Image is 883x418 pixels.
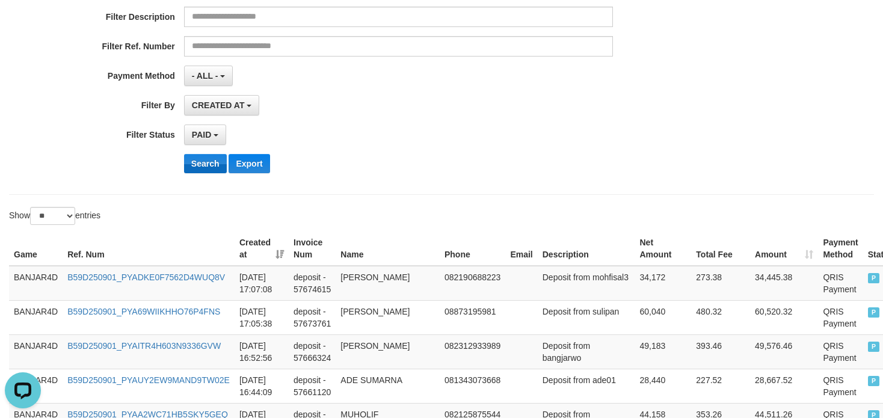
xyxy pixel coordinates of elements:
td: [PERSON_NAME] [336,334,440,369]
td: QRIS Payment [818,334,863,369]
th: Game [9,232,63,266]
td: [DATE] 17:05:38 [235,300,289,334]
td: [PERSON_NAME] [336,266,440,301]
span: CREATED AT [192,100,245,110]
select: Showentries [30,207,75,225]
button: Open LiveChat chat widget [5,5,41,41]
td: 273.38 [691,266,750,301]
td: [DATE] 16:44:09 [235,369,289,403]
td: 082190688223 [440,266,505,301]
td: 28,440 [635,369,691,403]
span: PAID [868,307,880,318]
a: B59D250901_PYA69WIIKHHO76P4FNS [67,307,220,316]
td: BANJAR4D [9,334,63,369]
th: Net Amount [635,232,691,266]
td: ADE SUMARNA [336,369,440,403]
th: Name [336,232,440,266]
td: 28,667.52 [750,369,818,403]
button: CREATED AT [184,95,260,115]
td: [DATE] 17:07:08 [235,266,289,301]
th: Created at: activate to sort column ascending [235,232,289,266]
span: PAID [868,342,880,352]
td: 08873195981 [440,300,505,334]
a: B59D250901_PYAITR4H603N9336GVW [67,341,221,351]
th: Description [538,232,635,266]
td: Deposit from ade01 [538,369,635,403]
th: Phone [440,232,505,266]
span: PAID [868,376,880,386]
td: 393.46 [691,334,750,369]
td: QRIS Payment [818,369,863,403]
td: BANJAR4D [9,266,63,301]
td: QRIS Payment [818,300,863,334]
td: BANJAR4D [9,300,63,334]
th: Amount: activate to sort column ascending [750,232,818,266]
td: deposit - 57666324 [289,334,336,369]
button: Search [184,154,227,173]
td: 60,040 [635,300,691,334]
button: PAID [184,124,226,145]
td: 082312933989 [440,334,505,369]
th: Email [505,232,537,266]
td: 480.32 [691,300,750,334]
td: 49,576.46 [750,334,818,369]
button: - ALL - [184,66,233,86]
th: Invoice Num [289,232,336,266]
td: 34,445.38 [750,266,818,301]
td: 34,172 [635,266,691,301]
span: PAID [868,273,880,283]
td: QRIS Payment [818,266,863,301]
td: Deposit from sulipan [538,300,635,334]
td: Deposit from mohfisal3 [538,266,635,301]
td: deposit - 57674615 [289,266,336,301]
th: Total Fee [691,232,750,266]
td: [DATE] 16:52:56 [235,334,289,369]
td: 081343073668 [440,369,505,403]
span: PAID [192,130,211,140]
a: B59D250901_PYADKE0F7562D4WUQ8V [67,272,225,282]
button: Export [229,154,269,173]
th: Ref. Num [63,232,235,266]
td: [PERSON_NAME] [336,300,440,334]
td: 60,520.32 [750,300,818,334]
td: 227.52 [691,369,750,403]
th: Payment Method [818,232,863,266]
td: deposit - 57661120 [289,369,336,403]
label: Show entries [9,207,100,225]
td: 49,183 [635,334,691,369]
span: - ALL - [192,71,218,81]
td: Deposit from bangjarwo [538,334,635,369]
td: deposit - 57673761 [289,300,336,334]
a: B59D250901_PYAUY2EW9MAND9TW02E [67,375,230,385]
